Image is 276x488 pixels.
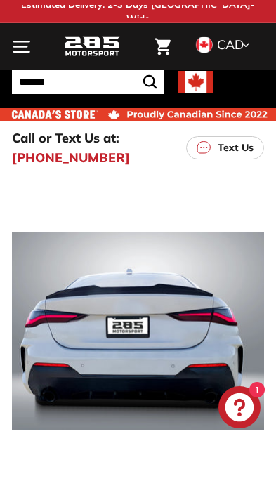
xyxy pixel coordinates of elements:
[147,27,178,67] a: Cart
[186,136,264,159] a: Text Us
[218,140,254,155] p: Text Us
[12,70,164,94] input: Search
[12,148,130,167] a: [PHONE_NUMBER]
[214,386,265,432] inbox-online-store-chat: Shopify online store chat
[64,34,120,58] img: Logo_285_Motorsport_areodynamics_components
[217,37,244,53] span: CAD
[12,128,119,147] p: Call or Text Us at:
